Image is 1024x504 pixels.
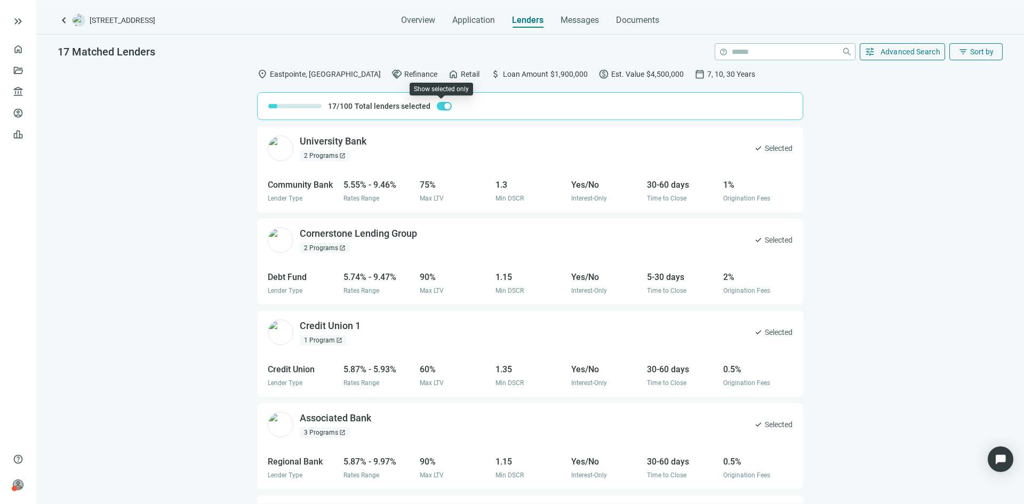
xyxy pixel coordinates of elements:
[881,47,941,56] span: Advanced Search
[13,479,23,490] span: person
[13,86,20,97] span: account_balance
[268,471,302,479] span: Lender Type
[343,471,379,479] span: Rates Range
[723,363,793,376] div: 0.5%
[339,245,346,251] span: open_in_new
[420,270,489,284] div: 90%
[723,270,793,284] div: 2%
[949,43,1003,60] button: filter_listSort by
[723,455,793,468] div: 0.5%
[988,446,1013,472] div: Open Intercom Messenger
[647,363,716,376] div: 30-60 days
[550,68,588,80] span: $1,900,000
[461,68,479,80] span: Retail
[723,195,770,202] span: Origination Fees
[448,69,459,79] span: home
[420,455,489,468] div: 90%
[719,48,727,56] span: help
[343,363,413,376] div: 5.87% - 5.93%
[754,420,763,429] span: check
[571,270,641,284] div: Yes/No
[707,68,755,80] span: 7, 10, 30 Years
[765,326,793,338] span: Selected
[865,46,875,57] span: tune
[512,15,543,26] span: Lenders
[571,363,641,376] div: Yes/No
[616,15,659,26] span: Documents
[561,15,599,25] span: Messages
[420,195,444,202] span: Max LTV
[300,412,371,425] div: Associated Bank
[647,287,686,294] span: Time to Close
[646,68,684,80] span: $4,500,000
[571,178,641,191] div: Yes/No
[571,455,641,468] div: Yes/No
[495,379,524,387] span: Min DSCR
[420,178,489,191] div: 75%
[647,379,686,387] span: Time to Close
[268,319,293,345] img: e3ea0180-166c-4e31-9601-f3896c5778d3
[343,455,413,468] div: 5.87% - 9.97%
[12,15,25,28] span: keyboard_double_arrow_right
[73,14,85,27] img: deal-logo
[300,227,417,241] div: Cornerstone Lending Group
[300,335,347,346] div: 1 Program
[339,429,346,436] span: open_in_new
[391,69,402,79] span: handshake
[300,319,361,333] div: Credit Union 1
[647,178,716,191] div: 30-60 days
[300,427,350,438] div: 3 Programs
[723,471,770,479] span: Origination Fees
[300,150,350,161] div: 2 Programs
[420,471,444,479] span: Max LTV
[268,178,337,191] div: Community Bank
[420,363,489,376] div: 60%
[268,227,293,253] img: f3f17009-5499-4fdb-ae24-b4f85919d8eb
[343,287,379,294] span: Rates Range
[495,178,565,191] div: 1.3
[571,471,607,479] span: Interest-Only
[970,47,994,56] span: Sort by
[754,328,763,337] span: check
[404,68,437,80] span: Refinance
[268,455,337,468] div: Regional Bank
[420,287,444,294] span: Max LTV
[268,412,293,437] img: 102942db-6a2e-450f-96fe-7d79bb90b682.png
[754,144,763,153] span: check
[268,195,302,202] span: Lender Type
[495,270,565,284] div: 1.15
[495,363,565,376] div: 1.35
[268,363,337,376] div: Credit Union
[328,101,353,111] span: 17/100
[694,69,705,79] span: calendar_today
[754,236,763,244] span: check
[490,69,588,79] div: Loan Amount
[765,142,793,154] span: Selected
[495,471,524,479] span: Min DSCR
[268,379,302,387] span: Lender Type
[268,270,337,284] div: Debt Fund
[723,379,770,387] span: Origination Fees
[571,287,607,294] span: Interest-Only
[343,178,413,191] div: 5.55% - 9.46%
[58,45,155,58] span: 17 Matched Lenders
[495,455,565,468] div: 1.15
[270,68,381,80] span: Eastpointe, [GEOGRAPHIC_DATA]
[723,178,793,191] div: 1%
[571,195,607,202] span: Interest-Only
[647,195,686,202] span: Time to Close
[268,135,293,161] img: ad5beec5-a132-4ed8-a068-9d07f678f5c9
[414,85,469,93] div: Show selected only
[452,15,495,26] span: Application
[495,287,524,294] span: Min DSCR
[343,195,379,202] span: Rates Range
[401,15,435,26] span: Overview
[13,454,23,465] span: help
[765,234,793,246] span: Selected
[257,69,268,79] span: location_on
[860,43,946,60] button: tuneAdvanced Search
[343,379,379,387] span: Rates Range
[300,243,350,253] div: 2 Programs
[495,195,524,202] span: Min DSCR
[339,153,346,159] span: open_in_new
